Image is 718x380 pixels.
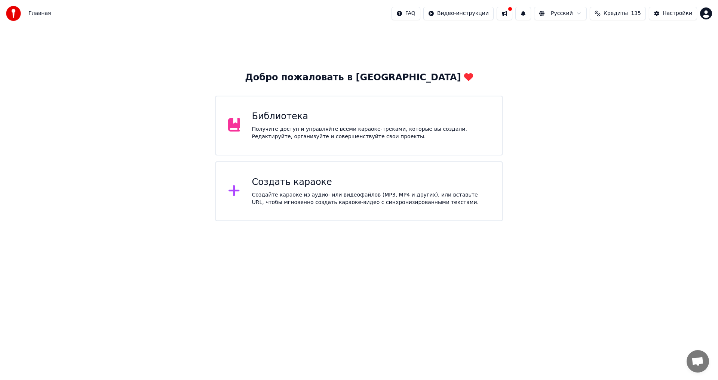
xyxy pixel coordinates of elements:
[687,350,709,373] div: Открытый чат
[423,7,494,20] button: Видео-инструкции
[252,111,490,123] div: Библиотека
[28,10,51,17] span: Главная
[631,10,641,17] span: 135
[252,176,490,188] div: Создать караоке
[663,10,692,17] div: Настройки
[392,7,420,20] button: FAQ
[245,72,473,84] div: Добро пожаловать в [GEOGRAPHIC_DATA]
[604,10,628,17] span: Кредиты
[252,191,490,206] div: Создайте караоке из аудио- или видеофайлов (MP3, MP4 и других), или вставьте URL, чтобы мгновенно...
[649,7,697,20] button: Настройки
[590,7,646,20] button: Кредиты135
[28,10,51,17] nav: breadcrumb
[252,126,490,140] div: Получите доступ и управляйте всеми караоке-треками, которые вы создали. Редактируйте, организуйте...
[6,6,21,21] img: youka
